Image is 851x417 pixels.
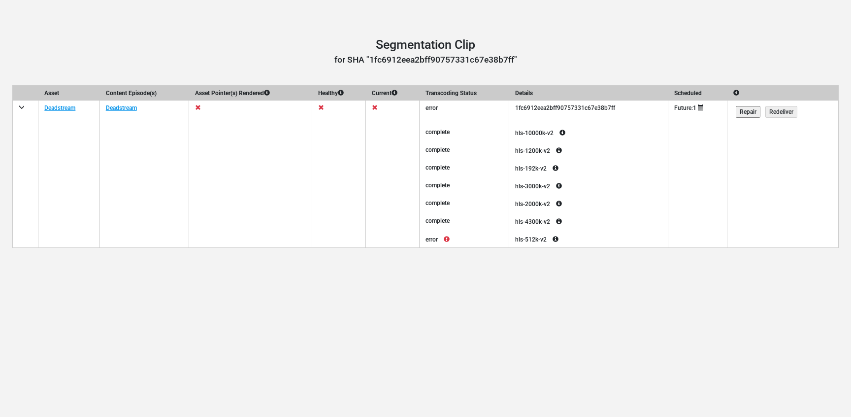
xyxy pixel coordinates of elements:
[765,106,797,118] input: Redeliver
[99,86,189,101] th: Content Episode(s)
[509,123,667,141] div: hls-10000k-v2
[420,178,509,193] div: complete
[509,101,668,123] td: 1fc6912eea2bff90757331c67e38b7ff
[509,141,667,159] div: hls-1200k-v2
[509,86,668,101] th: Details
[106,104,137,111] a: Deadstream
[419,101,509,123] td: error
[420,213,509,228] div: complete
[365,86,419,101] th: Current
[509,230,667,247] div: hls-512k-v2
[420,142,509,157] div: complete
[509,194,667,212] div: hls-2000k-v2
[12,55,839,65] h3: for SHA "1fc6912eea2bff90757331c67e38b7ff"
[420,196,509,210] div: complete
[509,212,667,230] div: hls-4300k-v2
[420,230,509,247] div: error
[419,86,509,101] th: Transcoding Status
[312,86,365,101] th: Healthy
[736,106,760,118] input: Repair
[693,104,696,112] div: 1
[509,176,667,194] div: hls-3000k-v2
[420,160,509,175] div: complete
[509,159,667,176] div: hls-192k-v2
[420,125,509,139] div: complete
[12,37,839,52] h1: Segmentation Clip
[189,86,312,101] th: Asset Pointer(s) Rendered
[38,86,99,101] th: Asset
[44,104,75,111] a: Deadstream
[668,101,727,123] td: Future:
[668,86,727,101] th: Scheduled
